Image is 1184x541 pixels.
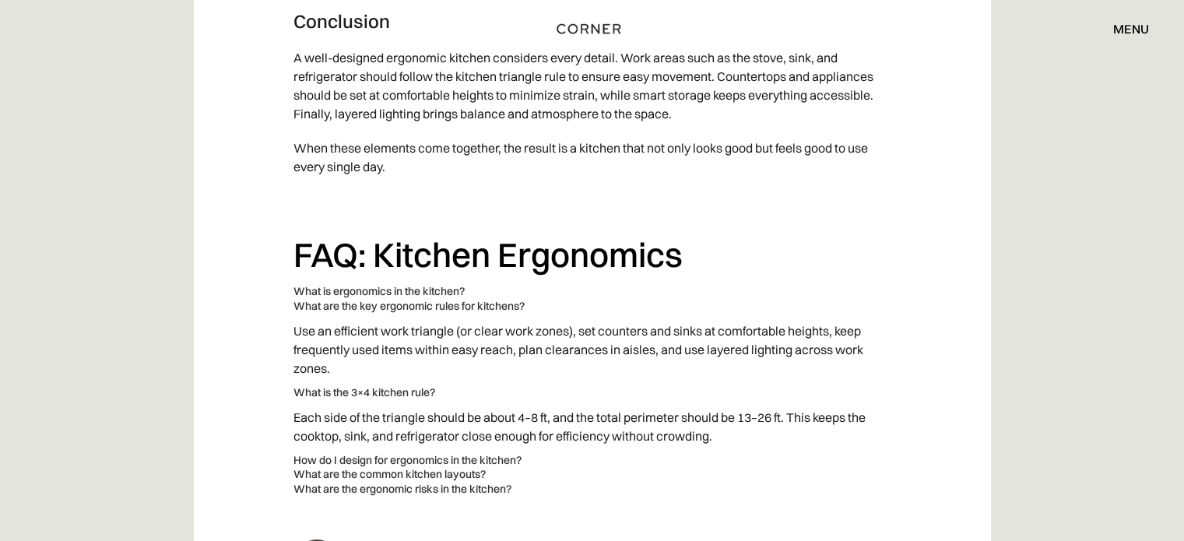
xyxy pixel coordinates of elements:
[293,453,891,468] summary: How do I design for ergonomics in the kitchen?
[293,299,891,314] summary: What are the key ergonomic rules for kitchens?
[293,482,891,497] summary: What are the ergonomic risks in the kitchen?
[1098,16,1149,42] div: menu
[293,184,891,218] p: ‍
[293,385,891,400] summary: What is the 3×4 kitchen rule?
[293,131,891,184] p: When these elements come together, the result is a kitchen that not only looks good but feels goo...
[293,400,891,453] p: Each side of the triangle should be about 4–8 ft, and the total perimeter should be 13–26 ft. Thi...
[293,314,891,385] p: Use an efficient work triangle (or clear work zones), set counters and sinks at comfortable heigh...
[293,234,891,276] h2: FAQ: Kitchen Ergonomics
[293,40,891,131] p: A well-designed ergonomic kitchen considers every detail. Work areas such as the stove, sink, and...
[551,19,632,39] a: home
[293,467,891,482] summary: What are the common kitchen layouts?
[1113,23,1149,35] div: menu
[293,284,891,299] summary: What is ergonomics in the kitchen?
